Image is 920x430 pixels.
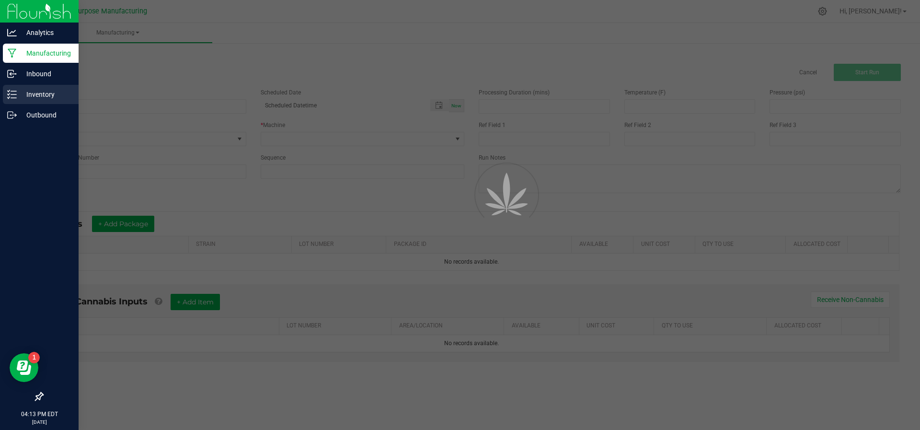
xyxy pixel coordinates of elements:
[17,47,74,59] p: Manufacturing
[28,352,40,363] iframe: Resource center unread badge
[7,28,17,37] inline-svg: Analytics
[7,69,17,79] inline-svg: Inbound
[17,109,74,121] p: Outbound
[4,410,74,418] p: 04:13 PM EDT
[17,68,74,80] p: Inbound
[10,353,38,382] iframe: Resource center
[7,110,17,120] inline-svg: Outbound
[17,89,74,100] p: Inventory
[4,418,74,426] p: [DATE]
[7,48,17,58] inline-svg: Manufacturing
[7,90,17,99] inline-svg: Inventory
[17,27,74,38] p: Analytics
